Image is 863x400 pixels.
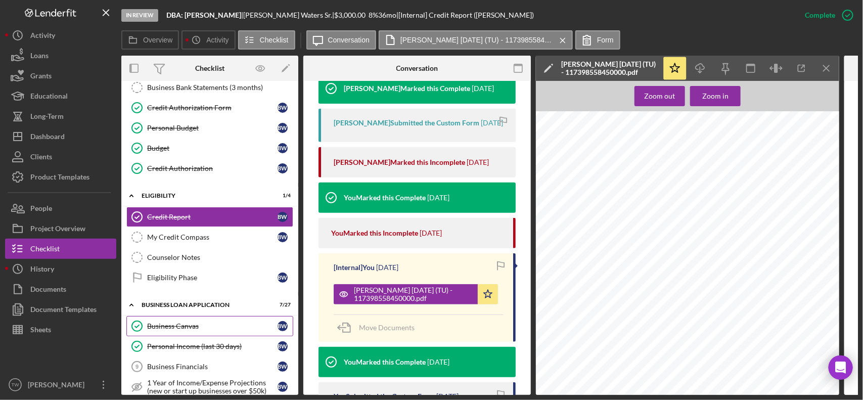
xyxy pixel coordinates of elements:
[561,233,633,237] span: [STREET_ADDRESS][PERSON_NAME]
[5,106,116,126] button: Long-Term
[147,144,278,152] div: Budget
[206,36,229,44] label: Activity
[30,259,54,282] div: History
[561,266,584,269] span: Additional Dates
[712,218,729,223] span: CLOSED
[30,106,64,129] div: Long-Term
[30,66,52,88] div: Grants
[682,228,706,231] span: Scheduled Pymt
[662,255,686,258] span: Payment History
[135,364,139,370] tspan: 9
[692,266,711,269] span: Max Dlq MOP
[272,302,291,308] div: 7 / 27
[25,375,91,397] div: [PERSON_NAME]
[804,213,810,216] span: Data
[5,299,116,320] a: Document Templates
[813,292,816,295] span: 00
[788,292,792,295] span: 00
[555,177,566,182] span: Name
[697,139,740,143] span: P.O. BOX 509124, SAN
[611,218,621,223] span: 02-09
[611,239,621,242] span: Closed
[631,218,654,223] span: INDIVIDUAL
[30,198,52,221] div: People
[726,177,743,182] span: Address
[554,144,594,148] span: [STREET_ADDRESS]
[5,46,116,66] a: Loans
[427,194,449,202] time: 2025-08-12 15:45
[121,9,158,22] div: In Review
[30,46,49,68] div: Loans
[788,140,796,144] span: TUC
[143,36,172,44] label: Overview
[369,11,378,19] div: 8 %
[803,221,811,226] span: TUC
[759,307,767,312] span: Data
[740,313,748,317] span: Date
[278,273,288,283] div: B W
[126,377,293,397] a: 1 Year of Income/Expense Projections (new or start up businesses over $50k)BW
[5,279,116,299] a: Documents
[611,213,622,216] span: Opened
[779,318,789,322] span: APP1
[472,84,494,93] time: 2025-08-13 14:13
[570,309,581,314] span: Name
[738,287,751,290] span: Past Due
[597,36,614,44] label: Form
[554,128,580,132] span: Prepared For:
[561,271,649,275] span: Closed Date 07-25; Last Activity Date 07-25; Last
[728,239,738,242] span: Months
[334,119,479,127] div: [PERSON_NAME] Submitted the Custom Form
[759,318,767,322] span: TUC
[754,213,766,216] span: 30 Days
[5,218,116,239] button: Project Overview
[742,292,746,295] span: $0
[561,243,597,247] span: [PHONE_NUMBER]
[561,60,657,76] div: [PERSON_NAME] [DATE] (TU) - 117398558450000.pdf
[805,287,824,290] span: 90+ date Late
[752,155,785,159] span: Transaction Cost :
[712,213,730,216] span: Last Activity
[720,292,723,295] span: $0
[781,287,799,290] span: 60 days Late
[575,30,620,50] button: Form
[712,244,720,248] span: REV
[787,216,793,219] span: Late
[618,287,634,290] span: High Credit
[752,150,764,154] span: Pricing
[467,158,489,166] time: 2025-08-13 14:13
[272,193,291,199] div: 1 / 4
[5,126,116,147] button: Dashboard
[642,287,659,290] span: Credit Limit
[260,36,289,44] label: Checklist
[740,307,757,312] span: File Start
[773,221,778,226] span: 00
[662,266,695,269] span: [PERSON_NAME] Date
[334,284,498,304] button: [PERSON_NAME] [DATE] (TU) - 117398558450000.pdf
[166,11,241,19] b: DBA: [PERSON_NAME]
[147,164,278,172] div: Credit Authorization
[142,193,265,199] div: ELIGIBILITY
[782,188,794,192] span: [DATE]
[376,263,398,272] time: 2025-08-12 15:45
[5,259,116,279] a: History
[626,192,644,196] span: 63017 US
[788,135,801,139] span: TUC - I
[554,154,606,158] span: Attention: [PERSON_NAME]
[752,177,760,182] span: SSN
[757,287,775,290] span: 30 days late
[5,147,116,167] button: Clients
[561,255,573,258] span: Remarks
[5,167,116,187] button: Product Templates
[772,216,778,219] span: Late
[672,292,676,295] span: $0
[278,103,288,113] div: B W
[278,163,288,173] div: B W
[5,66,116,86] a: Grants
[781,177,804,182] span: DOB or Age
[807,160,820,164] span: $26.50
[378,11,396,19] div: 36 mo
[30,147,52,169] div: Clients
